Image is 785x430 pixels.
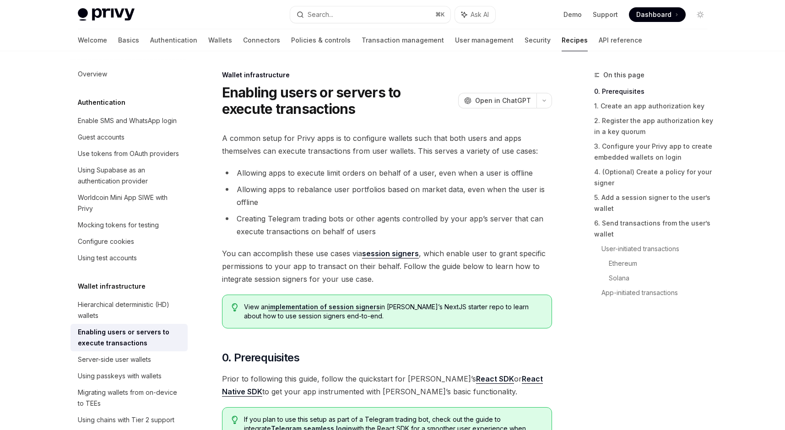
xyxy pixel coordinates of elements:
[70,296,188,324] a: Hierarchical deterministic (HD) wallets
[222,247,552,285] span: You can accomplish these use cases via , which enable user to grant specific permissions to your ...
[78,29,107,51] a: Welcome
[291,29,351,51] a: Policies & controls
[70,162,188,189] a: Using Supabase as an authentication provider
[70,145,188,162] a: Use tokens from OAuth providers
[455,6,495,23] button: Ask AI
[594,190,715,216] a: 5. Add a session signer to the user’s wallet
[308,9,333,20] div: Search...
[594,84,715,99] a: 0. Prerequisites
[562,29,588,51] a: Recipes
[70,66,188,82] a: Overview
[78,236,134,247] div: Configure cookies
[601,285,715,300] a: App-initiated transactions
[458,93,536,108] button: Open in ChatGPT
[693,7,708,22] button: Toggle dark mode
[78,414,174,425] div: Using chains with Tier 2 support
[208,29,232,51] a: Wallets
[78,192,182,214] div: Worldcoin Mini App SIWE with Privy
[222,372,552,398] span: Prior to following this guide, follow the quickstart for [PERSON_NAME]’s or to get your app instr...
[78,115,177,126] div: Enable SMS and WhatsApp login
[78,281,146,292] h5: Wallet infrastructure
[78,97,125,108] h5: Authentication
[70,129,188,145] a: Guest accounts
[70,250,188,266] a: Using test accounts
[222,132,552,157] span: A common setup for Privy apps is to configure wallets such that both users and apps themselves ca...
[70,189,188,217] a: Worldcoin Mini App SIWE with Privy
[70,233,188,250] a: Configure cookies
[609,256,715,271] a: Ethereum
[78,132,125,143] div: Guest accounts
[222,183,552,209] li: Allowing apps to rebalance user portfolios based on market data, even when the user is offline
[78,387,182,409] div: Migrating wallets from on-device to TEEs
[599,29,642,51] a: API reference
[594,216,715,242] a: 6. Send transactions from the user’s wallet
[525,29,551,51] a: Security
[118,29,139,51] a: Basics
[78,165,182,187] div: Using Supabase as an authentication provider
[232,416,238,424] svg: Tip
[594,99,715,113] a: 1. Create an app authorization key
[636,10,671,19] span: Dashboard
[629,7,686,22] a: Dashboard
[609,271,715,285] a: Solana
[222,350,299,365] span: 0. Prerequisites
[78,8,135,21] img: light logo
[222,84,455,117] h1: Enabling users or servers to execute transactions
[475,96,531,105] span: Open in ChatGPT
[78,327,182,349] div: Enabling users or servers to execute transactions
[78,354,151,365] div: Server-side user wallets
[70,324,188,351] a: Enabling users or servers to execute transactions
[70,384,188,412] a: Migrating wallets from on-device to TEEs
[594,165,715,190] a: 4. (Optional) Create a policy for your signer
[290,6,450,23] button: Search...⌘K
[78,220,159,231] div: Mocking tokens for testing
[78,148,179,159] div: Use tokens from OAuth providers
[222,167,552,179] li: Allowing apps to execute limit orders on behalf of a user, even when a user is offline
[594,113,715,139] a: 2. Register the app authorization key in a key quorum
[70,217,188,233] a: Mocking tokens for testing
[471,10,489,19] span: Ask AI
[601,242,715,256] a: User-initiated transactions
[78,371,162,382] div: Using passkeys with wallets
[268,303,380,311] a: implementation of session signers
[150,29,197,51] a: Authentication
[222,212,552,238] li: Creating Telegram trading bots or other agents controlled by your app’s server that can execute t...
[78,253,137,263] div: Using test accounts
[594,139,715,165] a: 3. Configure your Privy app to create embedded wallets on login
[70,351,188,368] a: Server-side user wallets
[362,29,444,51] a: Transaction management
[593,10,618,19] a: Support
[244,302,542,321] span: View an in [PERSON_NAME]’s NextJS starter repo to learn about how to use session signers end-to-end.
[243,29,280,51] a: Connectors
[222,70,552,80] div: Wallet infrastructure
[476,374,514,384] a: React SDK
[70,113,188,129] a: Enable SMS and WhatsApp login
[70,412,188,428] a: Using chains with Tier 2 support
[563,10,582,19] a: Demo
[78,299,182,321] div: Hierarchical deterministic (HD) wallets
[78,69,107,80] div: Overview
[435,11,445,18] span: ⌘ K
[362,249,419,258] a: session signers
[70,368,188,384] a: Using passkeys with wallets
[603,70,644,81] span: On this page
[455,29,514,51] a: User management
[232,303,238,312] svg: Tip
